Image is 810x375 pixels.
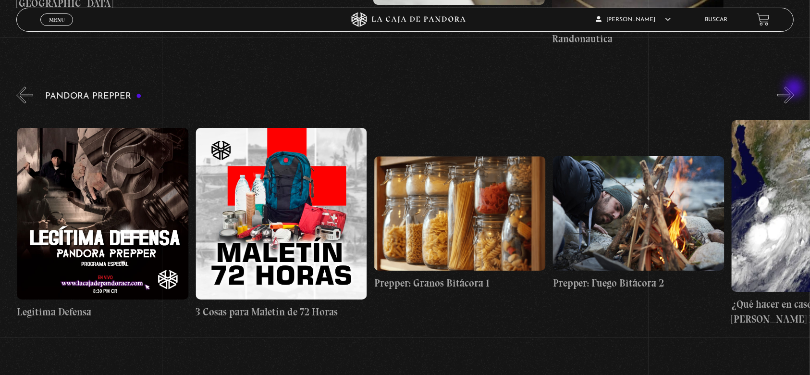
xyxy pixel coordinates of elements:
h3: Pandora Prepper [45,92,142,101]
a: Buscar [705,17,728,23]
a: View your shopping cart [757,13,770,26]
a: Prepper: Granos Bitácora 1 [374,111,546,337]
h4: 3 Cosas para Maletín de 72 Horas [196,304,368,320]
a: Prepper: Fuego Bitácora 2 [553,111,724,337]
a: Legítima Defensa [17,111,189,337]
span: [PERSON_NAME] [596,17,671,23]
h4: Randonautica [552,31,724,47]
h4: Prepper: Fuego Bitácora 2 [553,275,724,291]
a: 3 Cosas para Maletín de 72 Horas [196,111,368,337]
button: Previous [16,87,33,103]
h4: Prepper: Granos Bitácora 1 [374,275,546,291]
h4: Legítima Defensa [17,304,189,320]
span: Cerrar [46,25,68,31]
button: Next [777,87,794,103]
span: Menu [49,17,65,23]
